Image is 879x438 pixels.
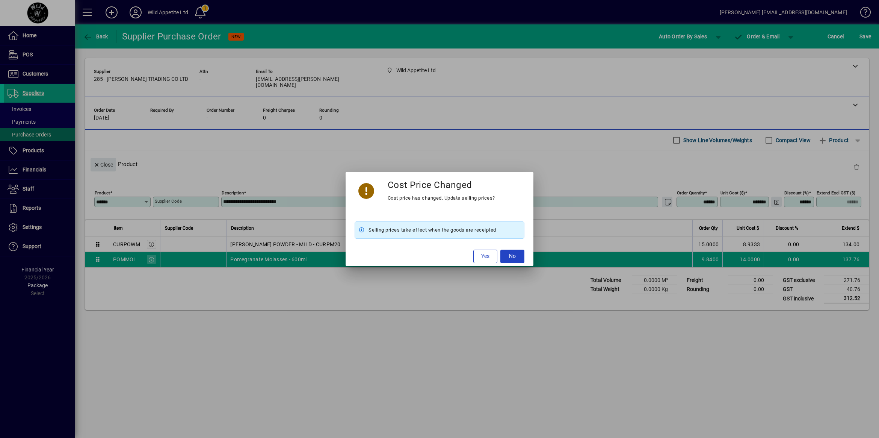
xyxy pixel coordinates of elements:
[473,250,497,263] button: Yes
[481,252,489,260] span: Yes
[500,250,524,263] button: No
[388,194,495,203] div: Cost price has changed. Update selling prices?
[388,179,472,190] h3: Cost Price Changed
[369,226,496,235] span: Selling prices take effect when the goods are receipted
[509,252,516,260] span: No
